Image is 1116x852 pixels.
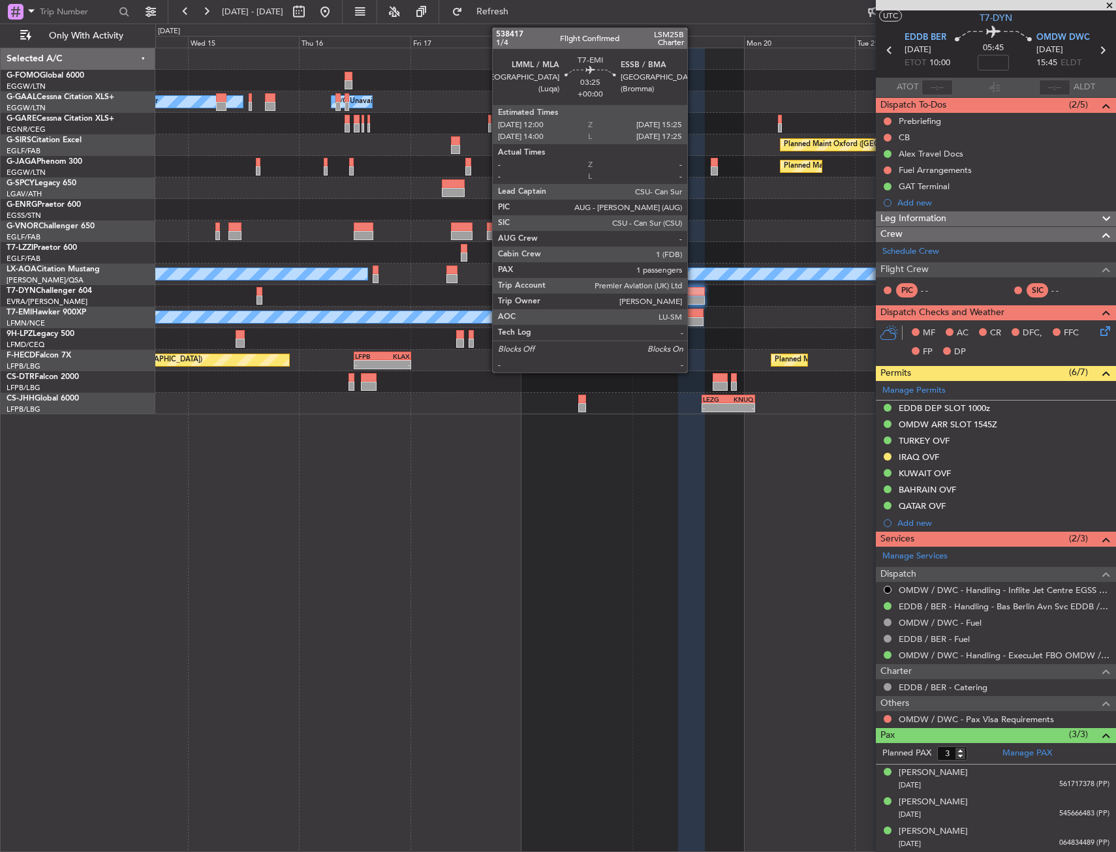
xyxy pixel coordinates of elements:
a: OMDW / DWC - Pax Visa Requirements [899,714,1054,725]
a: EGLF/FAB [7,232,40,242]
span: Crew [880,227,903,242]
a: G-SPCYLegacy 650 [7,179,76,187]
span: Only With Activity [34,31,138,40]
span: ELDT [1061,57,1081,70]
span: 9H-LPZ [7,330,33,338]
a: EVRA/[PERSON_NAME] [7,297,87,307]
a: CS-JHHGlobal 6000 [7,395,79,403]
span: (3/3) [1069,727,1088,741]
div: GAT Terminal [899,181,950,192]
a: EGSS/STN [7,211,41,221]
div: LEZG [703,395,728,403]
span: 15:45 [1036,57,1057,70]
span: G-JAGA [7,158,37,166]
a: [PERSON_NAME]/QSA [7,275,84,285]
span: G-SPCY [7,179,35,187]
div: KNUQ [728,395,754,403]
div: Sun 19 [632,36,743,48]
a: CS-DTRFalcon 2000 [7,373,79,381]
a: G-SIRSCitation Excel [7,136,82,144]
div: [PERSON_NAME] [899,825,968,838]
span: Charter [880,664,912,679]
div: - - [921,284,950,296]
div: Thu 16 [299,36,410,48]
div: EDDB DEP SLOT 1000z [899,403,990,414]
a: G-JAGAPhenom 300 [7,158,82,166]
input: Trip Number [40,2,115,22]
div: Add new [897,197,1109,208]
a: LFPB/LBG [7,361,40,371]
button: Only With Activity [14,25,142,46]
span: [DATE] - [DATE] [222,6,283,18]
button: Refresh [446,1,524,22]
span: OMDW DWC [1036,31,1090,44]
a: EDDB / BER - Fuel [899,633,970,645]
div: Fuel Arrangements [899,164,972,175]
span: FFC [1064,327,1079,340]
div: - [728,404,754,412]
a: G-GAALCessna Citation XLS+ [7,93,114,101]
div: Alex Travel Docs [899,148,963,159]
div: [PERSON_NAME] [899,767,968,780]
a: EDDB / BER - Catering [899,682,987,693]
div: Planned Maint Oxford ([GEOGRAPHIC_DATA]) [784,135,938,155]
a: EGGW/LTN [7,168,46,177]
div: LFPB [532,352,555,360]
a: EGLF/FAB [7,146,40,156]
div: - [508,361,532,369]
span: CS-JHH [7,395,35,403]
div: KLAX [508,352,532,360]
a: 9H-LPZLegacy 500 [7,330,74,338]
div: Sat 18 [521,36,632,48]
span: [DATE] [899,839,921,849]
span: 05:45 [983,42,1004,55]
div: - [355,361,382,369]
span: DP [954,346,966,359]
div: TURKEY OVF [899,435,950,446]
span: 561717378 (PP) [1059,779,1109,790]
span: (2/5) [1069,98,1088,112]
span: T7-DYN [980,11,1012,25]
div: KLAX [382,352,410,360]
span: G-SIRS [7,136,31,144]
a: G-GARECessna Citation XLS+ [7,115,114,123]
div: Planned Maint [GEOGRAPHIC_DATA] ([GEOGRAPHIC_DATA]) [775,350,980,370]
div: BAHRAIN OVF [899,484,956,495]
button: UTC [879,10,902,22]
div: Mon 20 [744,36,855,48]
a: LGAV/ATH [7,189,42,199]
div: - - [1051,284,1081,296]
span: Services [880,532,914,547]
div: Owner [136,92,158,112]
span: Pax [880,728,895,743]
div: Wed 15 [188,36,299,48]
div: [PERSON_NAME] [899,796,968,809]
span: Others [880,696,909,711]
span: (2/3) [1069,532,1088,545]
a: T7-DYNChallenger 604 [7,287,92,295]
span: CS-DTR [7,373,35,381]
span: AC [957,327,969,340]
a: G-VNORChallenger 650 [7,222,95,230]
span: [DATE] [1036,44,1063,57]
a: EGGW/LTN [7,82,46,91]
a: G-ENRGPraetor 600 [7,201,81,209]
span: Dispatch To-Dos [880,98,946,113]
span: 10:00 [929,57,950,70]
div: SIC [1027,283,1048,297]
a: T7-LZZIPraetor 600 [7,244,77,252]
div: - [382,361,410,369]
a: OMDW / DWC - Handling - Inflite Jet Centre EGSS / STN [899,585,1109,596]
span: LX-AOA [7,266,37,273]
div: IRAQ OVF [899,451,939,463]
span: 064834489 (PP) [1059,838,1109,849]
span: T7-LZZI [7,244,33,252]
a: OMDW / DWC - Handling - ExecuJet FBO OMDW / DWC [899,650,1109,661]
a: EDDB / BER - Handling - Bas Berlin Avn Svc EDDB / SXF [899,601,1109,612]
div: PIC [896,283,918,297]
span: EDDB BER [905,31,946,44]
a: EGLF/FAB [7,254,40,264]
span: T7-DYN [7,287,36,295]
span: MF [923,327,935,340]
div: Add new [897,517,1109,528]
